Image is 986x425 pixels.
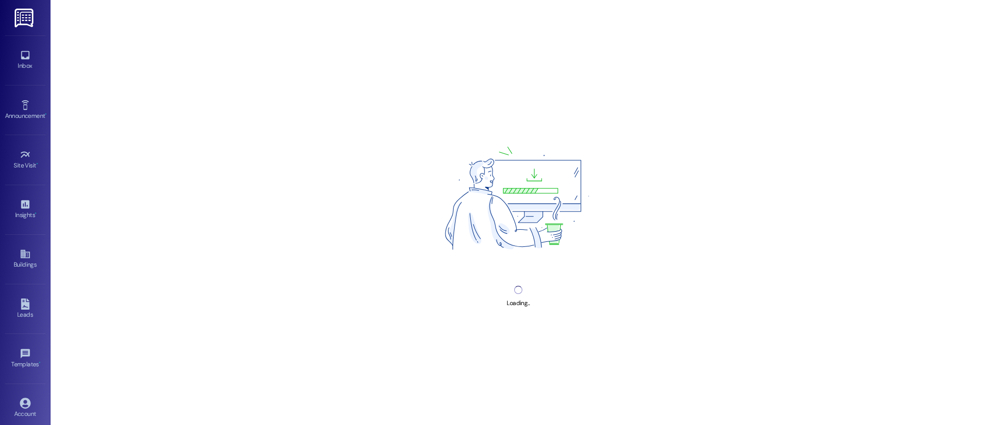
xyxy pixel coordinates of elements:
div: Loading... [507,298,529,309]
span: • [35,210,36,217]
a: Buildings [5,245,46,273]
a: Inbox [5,47,46,74]
a: Templates • [5,345,46,372]
a: Account [5,395,46,422]
a: Leads [5,295,46,323]
span: • [39,359,40,366]
span: • [45,111,47,118]
a: Site Visit • [5,146,46,174]
span: • [36,160,38,167]
a: Insights • [5,196,46,223]
img: ResiDesk Logo [15,9,35,27]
